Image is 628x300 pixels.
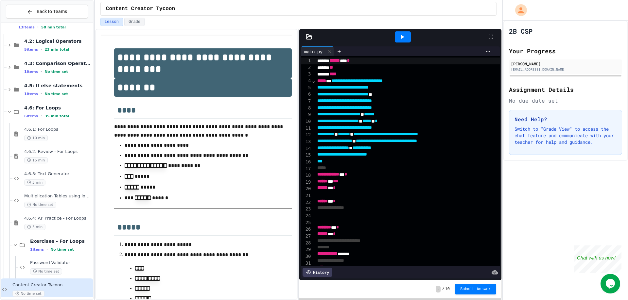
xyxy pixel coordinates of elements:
h3: Need Help? [515,115,617,123]
span: No time set [12,291,44,297]
span: • [37,25,39,30]
div: 7 [301,98,312,105]
span: 1 items [24,92,38,96]
div: 29 [301,246,312,253]
span: No time set [30,268,62,275]
span: 4.6.1: For Loops [24,127,92,132]
span: / [442,287,444,292]
button: Lesson [100,18,123,26]
div: 8 [301,105,312,112]
div: 24 [301,213,312,220]
span: 4.6.3: Text Generator [24,171,92,177]
h2: Your Progress [509,46,622,56]
div: 23 [301,206,312,213]
div: 3 [301,71,312,78]
span: • [41,47,42,52]
div: 6 [301,91,312,98]
div: main.py [301,48,326,55]
span: 5 min [24,224,45,230]
span: 35 min total [44,114,69,118]
div: 16 [301,159,312,166]
h1: 2B CSP [509,26,532,36]
button: Grade [124,18,145,26]
span: 4.6.4: AP Practice - For Loops [24,216,92,221]
div: No due date set [509,97,622,105]
div: main.py [301,46,334,56]
span: 4.6: For Loops [24,105,92,111]
span: 5 min [24,179,45,186]
div: 17 [301,166,312,173]
span: 10 [445,287,450,292]
span: • [41,91,42,96]
span: 4.5: If else statements [24,83,92,89]
span: Multiplication Tables using loops [24,193,92,199]
span: 10 min [24,135,48,141]
button: Back to Teams [6,5,88,19]
span: Fold line [312,78,315,83]
div: 18 [301,172,312,179]
p: Switch to "Grade View" to access the chat feature and communicate with your teacher for help and ... [515,126,617,145]
span: No time set [50,247,74,252]
span: No time set [44,92,68,96]
iframe: chat widget [601,274,621,293]
span: Back to Teams [37,8,67,15]
span: 13 items [18,25,35,29]
span: 4.6.2: Review - For Loops [24,149,92,155]
div: 30 [301,253,312,260]
div: 15 [301,152,312,159]
div: 10 [301,118,312,125]
div: 21 [301,192,312,199]
span: - [436,286,441,292]
div: 4 [301,78,312,85]
div: 22 [301,199,312,206]
div: 14 [301,145,312,152]
span: Exercises - For Loops [30,238,92,244]
div: [EMAIL_ADDRESS][DOMAIN_NAME] [511,67,620,72]
div: [PERSON_NAME] [511,61,620,67]
span: Submit Answer [460,287,491,292]
span: 4.2: Logical Operators [24,38,92,44]
span: 23 min total [44,47,69,52]
div: 9 [301,111,312,118]
span: Password Validator [30,260,92,266]
div: 25 [301,220,312,226]
div: 5 [301,85,312,92]
button: Submit Answer [455,284,496,294]
span: • [41,113,42,119]
iframe: chat widget [574,245,621,273]
span: 1 items [30,247,44,252]
div: 26 [301,226,312,233]
div: 20 [301,186,312,192]
div: 27 [301,233,312,240]
div: 1 [301,58,312,64]
span: 58 min total [41,25,66,29]
span: Content Creator Tycoon [12,282,92,288]
span: 4.3: Comparison Operators [24,60,92,66]
span: 6 items [24,114,38,118]
div: 13 [301,139,312,145]
div: My Account [508,3,529,18]
div: 28 [301,240,312,247]
span: 5 items [24,47,38,52]
div: 12 [301,132,312,139]
div: 11 [301,125,312,132]
span: No time set [44,70,68,74]
div: 19 [301,179,312,186]
span: 15 min [24,157,48,163]
span: • [41,69,42,74]
span: 1 items [24,70,38,74]
h2: Assignment Details [509,85,622,94]
div: History [303,268,332,277]
div: 31 [301,260,312,267]
span: No time set [24,202,56,208]
div: 2 [301,64,312,71]
span: • [46,247,48,252]
span: Content Creator Tycoon [106,5,175,13]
